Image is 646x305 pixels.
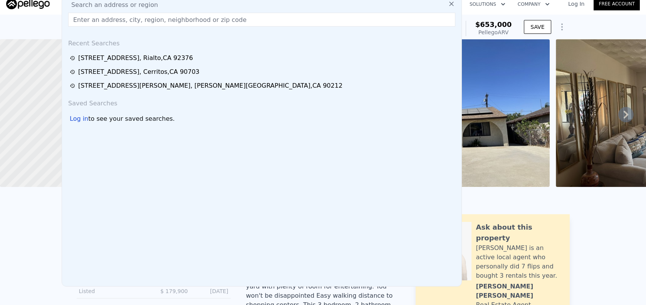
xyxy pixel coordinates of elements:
[476,222,562,243] div: Ask about this property
[70,81,456,90] a: [STREET_ADDRESS][PERSON_NAME], [PERSON_NAME][GEOGRAPHIC_DATA],CA 90212
[78,67,200,77] div: [STREET_ADDRESS] , Cerritos , CA 90703
[194,287,228,295] div: [DATE]
[70,53,456,63] a: [STREET_ADDRESS], Rialto,CA 92376
[554,19,570,35] button: Show Options
[70,114,88,123] div: Log in
[78,81,342,90] div: [STREET_ADDRESS][PERSON_NAME] , [PERSON_NAME][GEOGRAPHIC_DATA] , CA 90212
[88,114,175,123] span: to see your saved searches.
[68,13,455,27] input: Enter an address, city, region, neighborhood or zip code
[475,28,512,36] div: Pellego ARV
[78,53,193,63] div: [STREET_ADDRESS] , Rialto , CA 92376
[160,288,188,294] span: $ 179,900
[524,20,551,34] button: SAVE
[70,67,456,77] a: [STREET_ADDRESS], Cerritos,CA 90703
[476,243,562,280] div: [PERSON_NAME] is an active local agent who personally did 7 flips and bought 3 rentals this year.
[65,33,458,51] div: Recent Searches
[79,287,148,295] div: Listed
[476,282,562,300] div: [PERSON_NAME] [PERSON_NAME]
[65,93,458,111] div: Saved Searches
[65,0,158,10] span: Search an address or region
[475,20,512,28] span: $653,000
